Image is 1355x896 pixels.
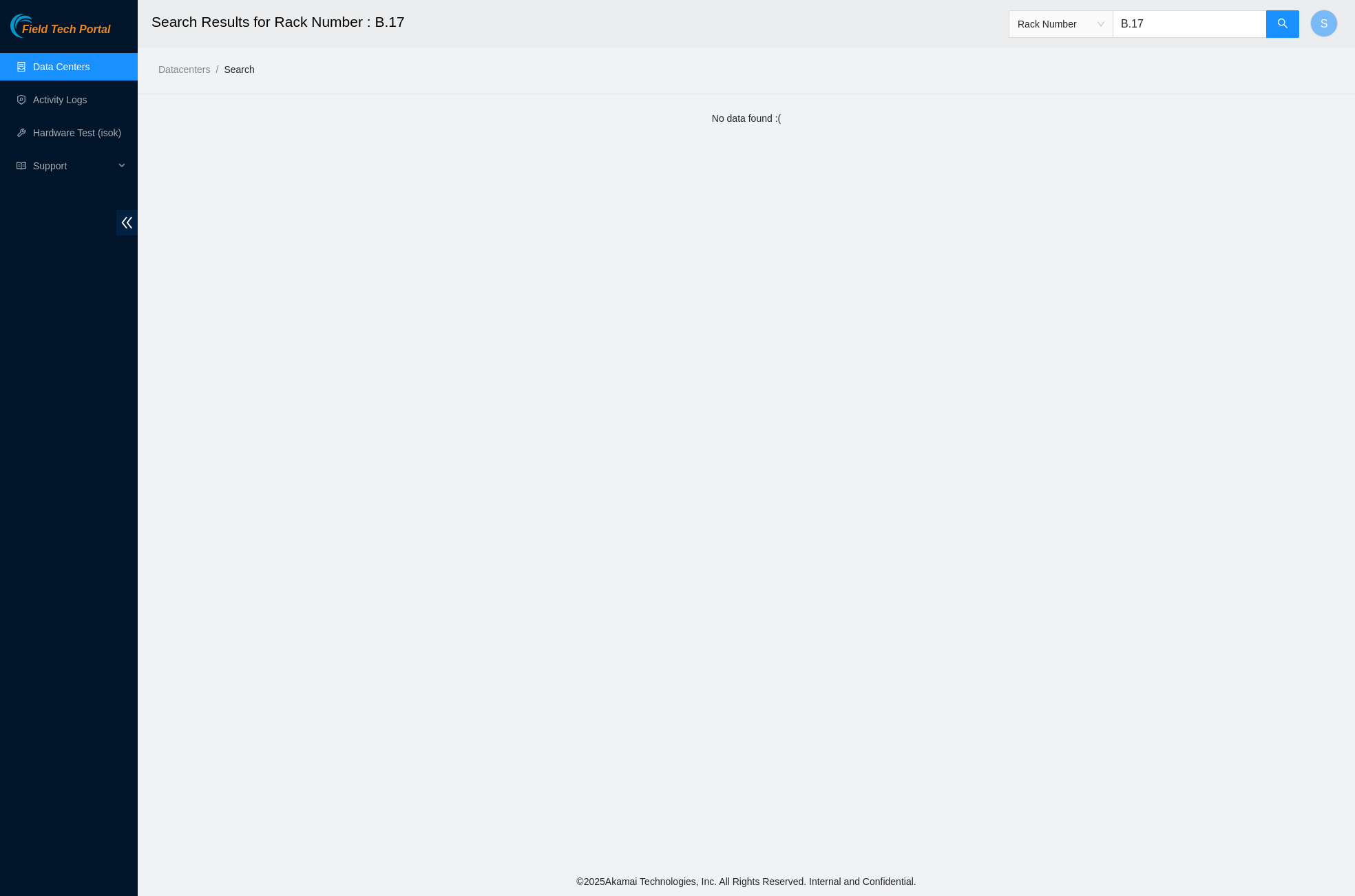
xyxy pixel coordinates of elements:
[224,64,254,75] a: Search
[1266,10,1299,38] button: search
[10,25,110,43] a: Akamai TechnologiesField Tech Portal
[1321,15,1328,32] span: S
[138,867,1355,896] footer: © 2025 Akamai Technologies, Inc. All Rights Reserved. Internal and Confidential.
[151,111,1341,126] div: No data found :(
[33,94,87,105] a: Activity Logs
[10,14,70,38] img: Akamai Technologies
[116,210,138,235] span: double-left
[17,161,26,171] span: read
[1310,10,1338,37] button: S
[33,152,114,180] span: Support
[1277,18,1288,31] span: search
[33,127,121,138] a: Hardware Test (isok)
[216,64,218,75] span: /
[22,23,110,36] span: Field Tech Portal
[1113,10,1267,38] input: Enter text here...
[1018,14,1104,34] span: Rack Number
[33,61,90,72] a: Data Centers
[158,64,210,75] a: Datacenters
